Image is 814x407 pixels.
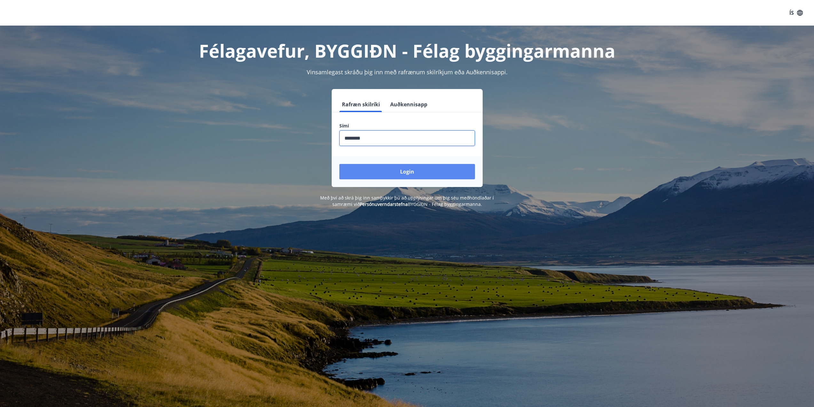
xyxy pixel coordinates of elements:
[339,97,383,112] button: Rafræn skilríki
[339,123,475,129] label: Sími
[307,68,508,76] span: Vinsamlegast skráðu þig inn með rafrænum skilríkjum eða Auðkennisappi.
[786,7,806,19] button: ÍS
[388,97,430,112] button: Auðkennisapp
[360,201,408,207] a: Persónuverndarstefna
[339,164,475,179] button: Login
[185,38,630,63] h1: Félagavefur, BYGGIÐN - Félag byggingarmanna
[320,195,494,207] span: Með því að skrá þig inn samþykkir þú að upplýsingar um þig séu meðhöndlaðar í samræmi við BYGGIÐN...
